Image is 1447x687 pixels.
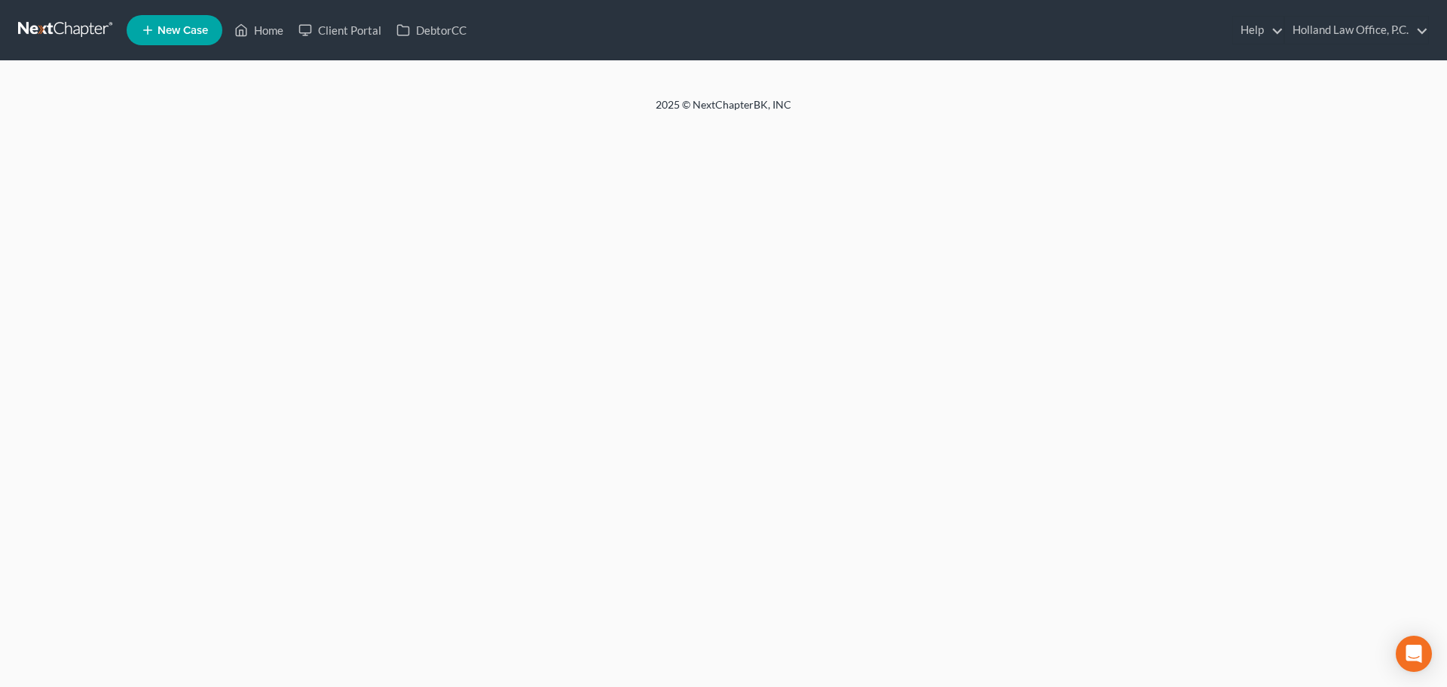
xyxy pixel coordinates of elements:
a: Holland Law Office, P.C. [1285,17,1428,44]
a: Home [227,17,291,44]
a: Help [1233,17,1283,44]
a: DebtorCC [389,17,474,44]
div: Open Intercom Messenger [1396,636,1432,672]
new-legal-case-button: New Case [127,15,222,45]
div: 2025 © NextChapterBK, INC [294,97,1153,124]
a: Client Portal [291,17,389,44]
